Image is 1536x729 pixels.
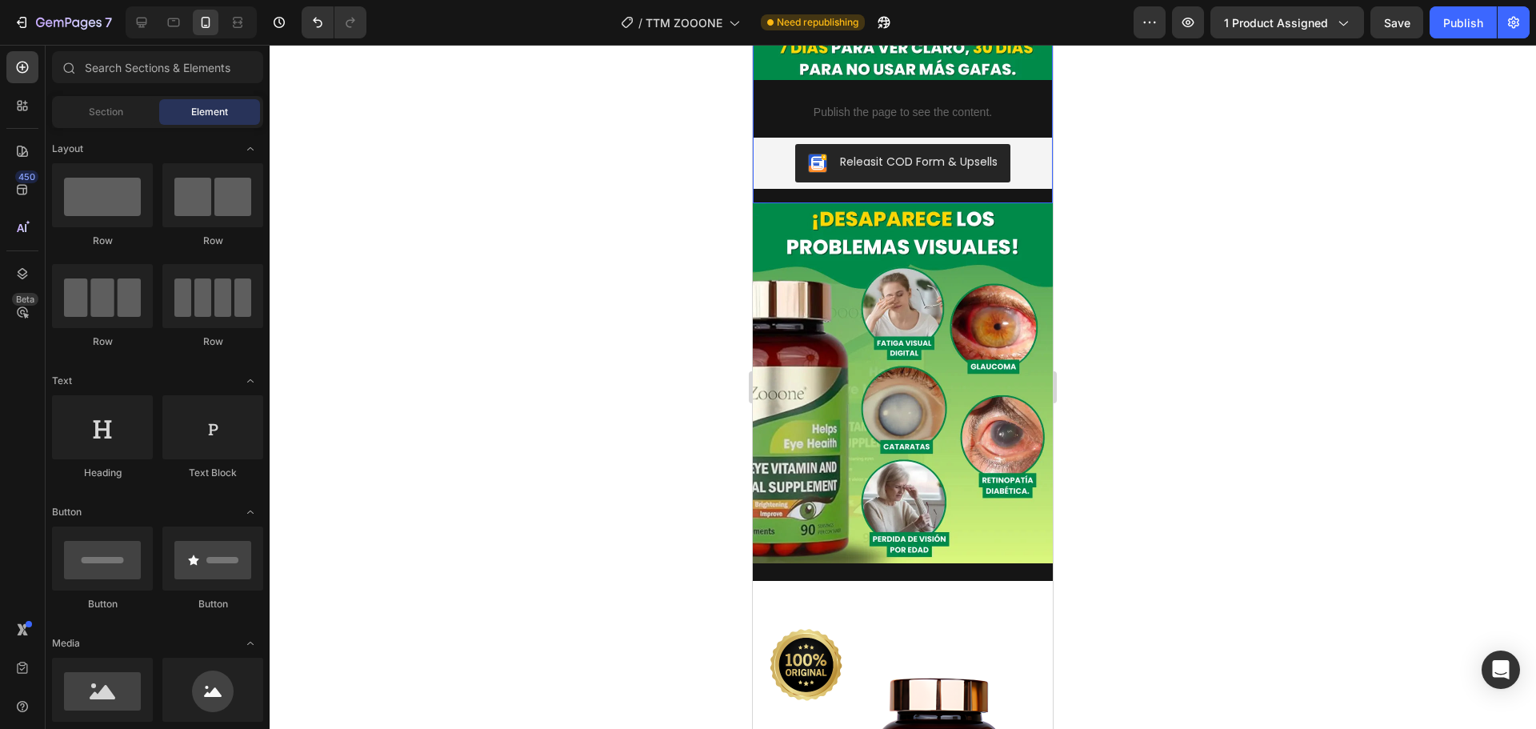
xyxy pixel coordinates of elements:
[52,505,82,519] span: Button
[638,14,642,31] span: /
[12,293,38,306] div: Beta
[191,105,228,119] span: Element
[52,636,80,651] span: Media
[1384,16,1410,30] span: Save
[1482,651,1520,689] div: Open Intercom Messenger
[105,13,112,32] p: 7
[753,45,1053,729] iframe: Design area
[1370,6,1423,38] button: Save
[238,136,263,162] span: Toggle open
[302,6,366,38] div: Undo/Redo
[777,15,858,30] span: Need republishing
[162,597,263,611] div: Button
[646,14,722,31] span: TTM ZOOONE
[162,334,263,349] div: Row
[52,334,153,349] div: Row
[1443,14,1483,31] div: Publish
[238,368,263,394] span: Toggle open
[52,234,153,248] div: Row
[52,466,153,480] div: Heading
[52,142,83,156] span: Layout
[238,631,263,656] span: Toggle open
[52,51,263,83] input: Search Sections & Elements
[1210,6,1364,38] button: 1 product assigned
[89,105,123,119] span: Section
[15,170,38,183] div: 450
[162,466,263,480] div: Text Block
[52,374,72,388] span: Text
[6,6,119,38] button: 7
[238,499,263,525] span: Toggle open
[1224,14,1328,31] span: 1 product assigned
[162,234,263,248] div: Row
[52,597,153,611] div: Button
[1430,6,1497,38] button: Publish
